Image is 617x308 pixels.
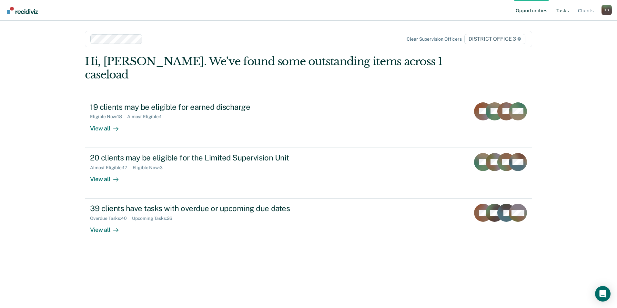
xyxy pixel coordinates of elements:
div: Open Intercom Messenger [595,286,611,302]
img: Recidiviz [7,7,38,14]
div: 20 clients may be eligible for the Limited Supervision Unit [90,153,317,162]
div: View all [90,170,126,183]
div: Hi, [PERSON_NAME]. We’ve found some outstanding items across 1 caseload [85,55,443,81]
div: Almost Eligible : 1 [127,114,167,119]
a: 20 clients may be eligible for the Limited Supervision UnitAlmost Eligible:17Eligible Now:3View all [85,148,532,199]
div: Eligible Now : 18 [90,114,127,119]
a: 39 clients have tasks with overdue or upcoming due datesOverdue Tasks:40Upcoming Tasks:26View all [85,199,532,249]
div: 39 clients have tasks with overdue or upcoming due dates [90,204,317,213]
div: Eligible Now : 3 [133,165,168,170]
span: DISTRICT OFFICE 3 [464,34,525,44]
div: 19 clients may be eligible for earned discharge [90,102,317,112]
div: Almost Eligible : 17 [90,165,133,170]
div: View all [90,221,126,234]
div: Clear supervision officers [407,36,461,42]
a: 19 clients may be eligible for earned dischargeEligible Now:18Almost Eligible:1View all [85,97,532,148]
button: Profile dropdown button [602,5,612,15]
div: T S [602,5,612,15]
div: View all [90,119,126,132]
div: Upcoming Tasks : 26 [132,216,177,221]
div: Overdue Tasks : 40 [90,216,132,221]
